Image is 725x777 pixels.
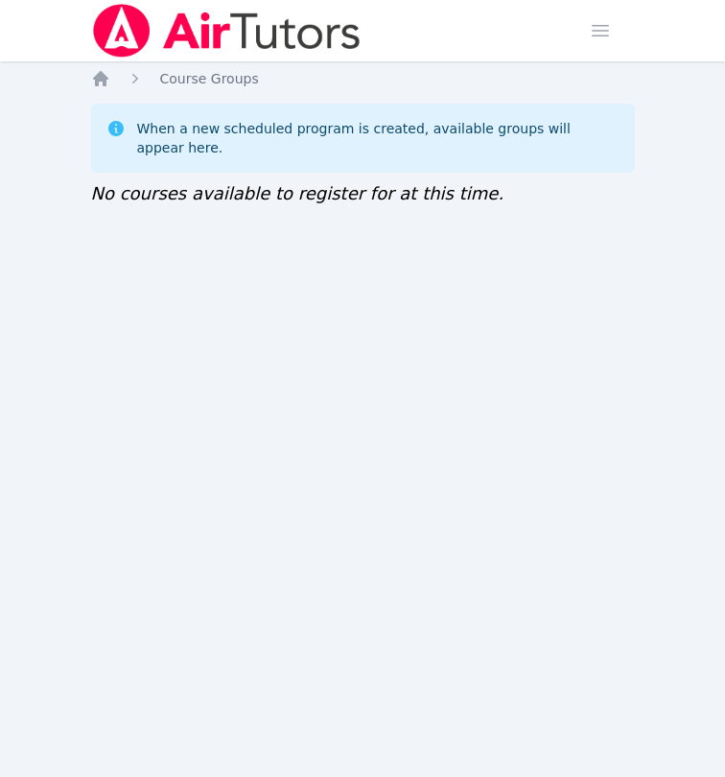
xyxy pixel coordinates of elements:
nav: Breadcrumb [91,69,635,88]
span: Course Groups [160,71,259,86]
span: No courses available to register for at this time. [91,183,504,203]
img: Air Tutors [91,4,362,58]
a: Course Groups [160,69,259,88]
div: When a new scheduled program is created, available groups will appear here. [137,119,620,157]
